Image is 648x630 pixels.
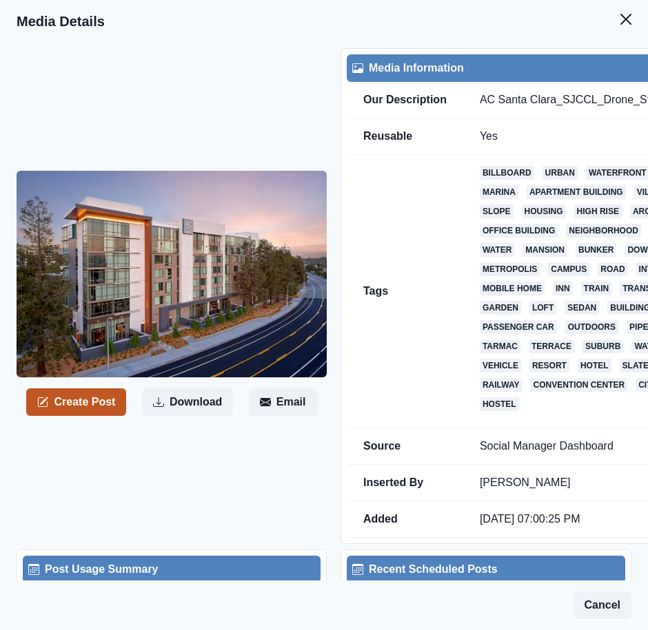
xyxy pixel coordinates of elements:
a: apartment building [527,185,626,199]
a: mobile home [480,282,545,295]
td: Added [347,501,463,538]
a: mansion [523,243,567,257]
a: train [581,282,612,295]
a: hotel [578,359,611,372]
a: railway [480,378,523,392]
a: inn [553,282,573,295]
button: Cancel [574,591,631,619]
a: campus [548,262,589,276]
td: Reusable [347,118,463,155]
td: Our Description [347,82,463,118]
td: Inserted By [347,465,463,501]
button: Email [249,388,317,416]
a: passenger car [480,320,557,334]
a: road [598,262,627,276]
a: convention center [530,378,627,392]
a: vehicle [480,359,521,372]
a: office building [480,224,558,238]
a: garden [480,301,521,315]
td: Tags [347,155,463,428]
div: Recent Scheduled Posts [352,561,620,578]
button: Download [142,388,233,416]
img: fsgxhkqbsvngncwotdrs [17,171,327,377]
a: marina [480,185,518,199]
a: billboard [480,166,534,180]
a: suburb [583,339,623,353]
a: neighborhood [566,224,641,238]
td: Source [347,428,463,465]
a: terrace [529,339,574,353]
a: urban [543,166,578,180]
a: hostel [480,397,519,411]
button: Close [612,6,640,33]
a: high rise [574,204,622,218]
a: metropolis [480,262,540,276]
a: outdoors [565,320,618,334]
a: slope [480,204,514,218]
div: Post Usage Summary [28,561,315,578]
a: housing [522,204,566,218]
button: Create Post [26,388,126,416]
a: bunker [576,243,616,257]
a: tarmac [480,339,520,353]
a: sedan [565,301,599,315]
a: loft [529,301,556,315]
a: resort [529,359,569,372]
a: [PERSON_NAME] [480,476,571,488]
a: water [480,243,514,257]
